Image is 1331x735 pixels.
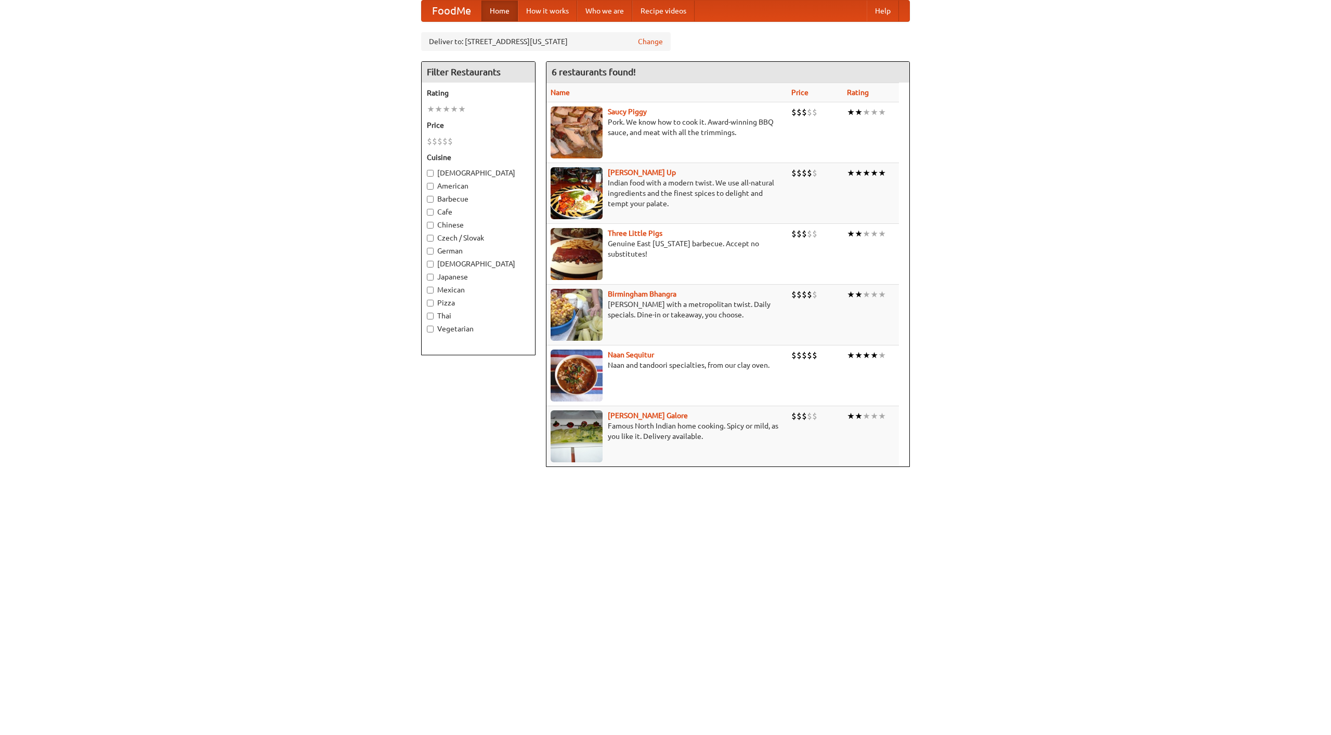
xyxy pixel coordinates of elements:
[551,350,603,402] img: naansequitur.jpg
[797,410,802,422] li: $
[427,311,530,321] label: Thai
[855,106,863,118] li: ★
[481,1,518,21] a: Home
[802,289,807,300] li: $
[867,1,899,21] a: Help
[608,351,654,359] b: Naan Sequitur
[552,67,636,77] ng-pluralize: 6 restaurants found!
[863,410,870,422] li: ★
[847,228,855,239] li: ★
[427,168,530,178] label: [DEMOGRAPHIC_DATA]
[870,410,878,422] li: ★
[427,324,530,334] label: Vegetarian
[551,289,603,341] img: bhangra.jpg
[551,178,783,209] p: Indian food with a modern twist. We use all-natural ingredients and the finest spices to delight ...
[422,1,481,21] a: FoodMe
[427,196,434,203] input: Barbecue
[608,168,676,177] a: [PERSON_NAME] Up
[427,246,530,256] label: German
[878,106,886,118] li: ★
[847,410,855,422] li: ★
[551,360,783,370] p: Naan and tandoori specialties, from our clay oven.
[791,228,797,239] li: $
[847,106,855,118] li: ★
[427,207,530,217] label: Cafe
[427,136,432,147] li: $
[608,411,688,420] a: [PERSON_NAME] Galore
[807,228,812,239] li: $
[427,326,434,332] input: Vegetarian
[812,410,817,422] li: $
[427,313,434,319] input: Thai
[551,117,783,138] p: Pork. We know how to cook it. Award-winning BBQ sauce, and meat with all the trimmings.
[791,410,797,422] li: $
[427,120,530,130] h5: Price
[870,289,878,300] li: ★
[427,285,530,295] label: Mexican
[427,194,530,204] label: Barbecue
[422,62,535,83] h4: Filter Restaurants
[791,167,797,179] li: $
[870,106,878,118] li: ★
[427,235,434,242] input: Czech / Slovak
[863,106,870,118] li: ★
[802,106,807,118] li: $
[797,167,802,179] li: $
[812,350,817,361] li: $
[807,289,812,300] li: $
[791,350,797,361] li: $
[812,289,817,300] li: $
[608,108,647,116] a: Saucy Piggy
[551,410,603,462] img: currygalore.jpg
[802,350,807,361] li: $
[608,229,662,237] b: Three Little Pigs
[847,88,869,97] a: Rating
[797,289,802,300] li: $
[812,228,817,239] li: $
[878,167,886,179] li: ★
[551,228,603,280] img: littlepigs.jpg
[427,233,530,243] label: Czech / Slovak
[551,421,783,442] p: Famous North Indian home cooking. Spicy or mild, as you like it. Delivery available.
[450,103,458,115] li: ★
[427,272,530,282] label: Japanese
[427,261,434,268] input: [DEMOGRAPHIC_DATA]
[855,228,863,239] li: ★
[427,287,434,293] input: Mexican
[458,103,466,115] li: ★
[551,167,603,219] img: curryup.jpg
[632,1,695,21] a: Recipe videos
[427,209,434,216] input: Cafe
[427,103,435,115] li: ★
[807,410,812,422] li: $
[638,36,663,47] a: Change
[855,410,863,422] li: ★
[847,289,855,300] li: ★
[855,289,863,300] li: ★
[855,350,863,361] li: ★
[802,410,807,422] li: $
[847,167,855,179] li: ★
[878,350,886,361] li: ★
[863,350,870,361] li: ★
[427,183,434,190] input: American
[427,152,530,163] h5: Cuisine
[608,290,676,298] a: Birmingham Bhangra
[551,106,603,158] img: saucy.jpg
[878,289,886,300] li: ★
[448,136,453,147] li: $
[863,167,870,179] li: ★
[797,350,802,361] li: $
[427,248,434,255] input: German
[807,350,812,361] li: $
[797,106,802,118] li: $
[802,167,807,179] li: $
[863,228,870,239] li: ★
[551,238,783,259] p: Genuine East [US_STATE] barbecue. Accept no substitutes!
[435,103,442,115] li: ★
[421,32,671,51] div: Deliver to: [STREET_ADDRESS][US_STATE]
